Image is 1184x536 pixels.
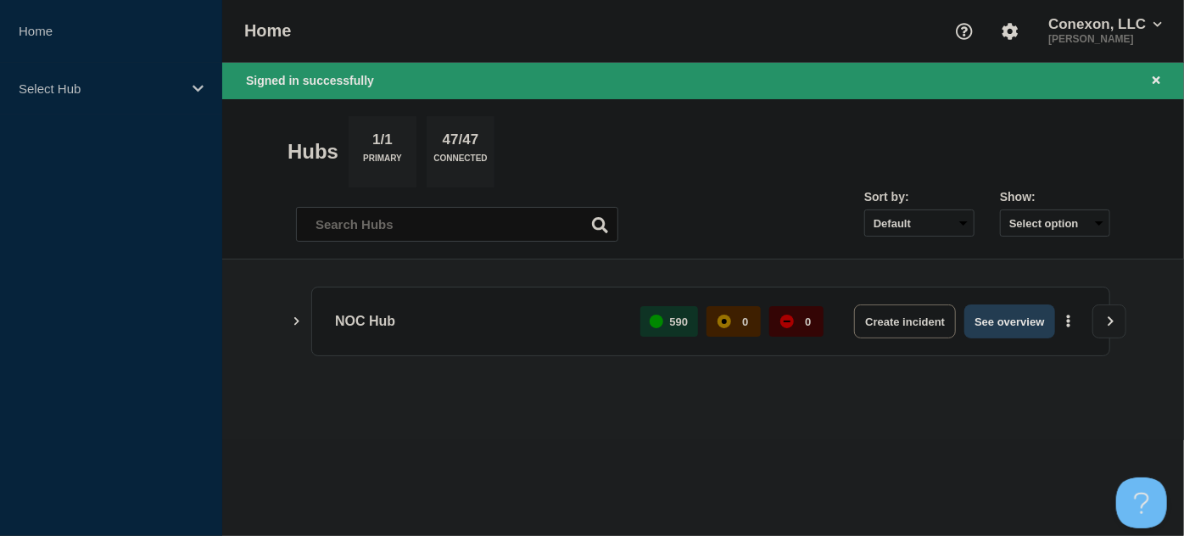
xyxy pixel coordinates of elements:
[742,315,748,328] p: 0
[1092,304,1126,338] button: View
[1045,16,1165,33] button: Conexon, LLC
[244,21,292,41] h1: Home
[366,131,399,154] p: 1/1
[670,315,689,328] p: 590
[363,154,402,171] p: Primary
[947,14,982,49] button: Support
[293,315,301,328] button: Show Connected Hubs
[992,14,1028,49] button: Account settings
[864,190,975,204] div: Sort by:
[1045,33,1165,45] p: [PERSON_NAME]
[1058,306,1080,338] button: More actions
[1000,209,1110,237] button: Select option
[805,315,811,328] p: 0
[288,140,338,164] h2: Hubs
[1116,477,1167,528] iframe: Help Scout Beacon - Open
[246,74,374,87] span: Signed in successfully
[1146,71,1167,91] button: Close banner
[780,315,794,328] div: down
[854,304,956,338] button: Create incident
[1000,190,1110,204] div: Show:
[650,315,663,328] div: up
[19,81,182,96] p: Select Hub
[433,154,487,171] p: Connected
[718,315,731,328] div: affected
[864,209,975,237] select: Sort by
[335,304,621,338] p: NOC Hub
[964,304,1054,338] button: See overview
[296,207,618,242] input: Search Hubs
[436,131,485,154] p: 47/47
